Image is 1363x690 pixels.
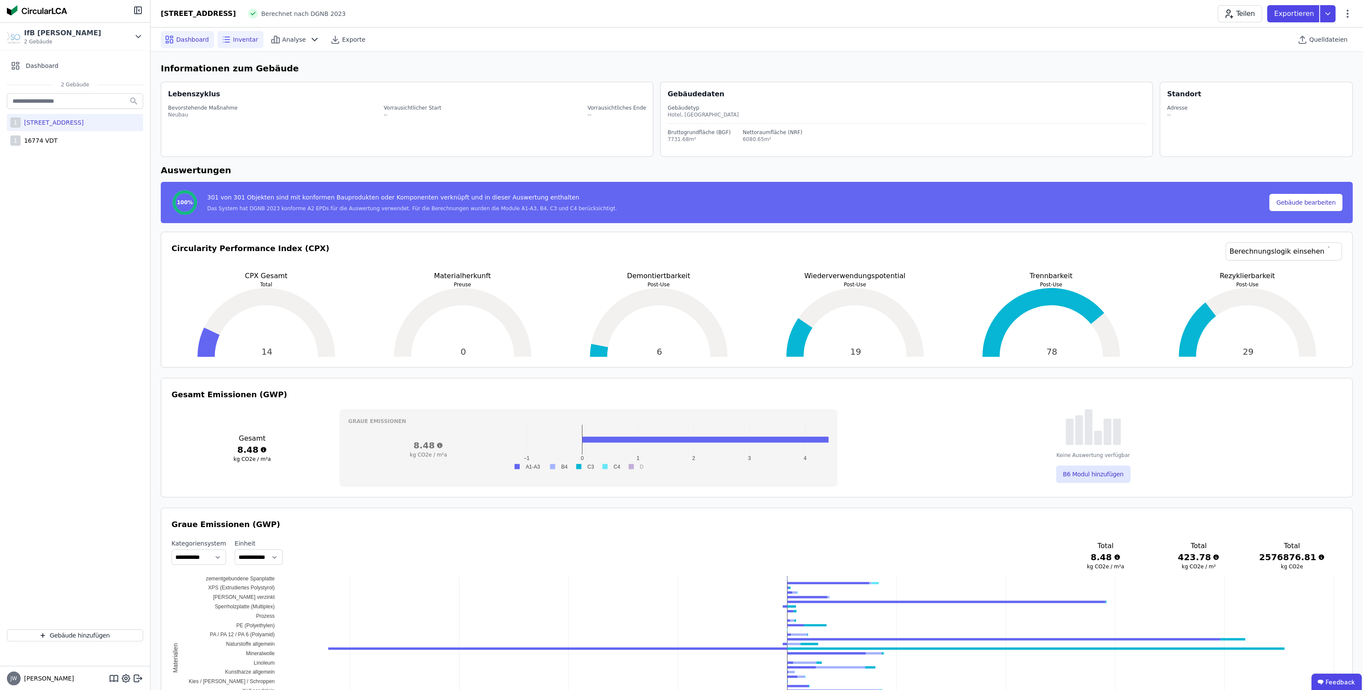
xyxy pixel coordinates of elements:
span: Berechnet nach DGNB 2023 [261,9,346,18]
p: Post-Use [564,281,753,288]
button: B6 Modul hinzufügen [1056,466,1130,483]
span: Quelldateien [1309,35,1348,44]
h3: 8.48 [172,444,333,456]
span: Exporte [342,35,365,44]
div: 16774 VDT [21,136,58,145]
div: IfB [PERSON_NAME] [24,28,101,38]
div: Vorrausichtliches Ende [588,104,646,111]
h3: 2576876.81 [1259,551,1325,563]
span: Inventar [233,35,258,44]
button: Gebäude bearbeiten [1269,194,1342,211]
div: [STREET_ADDRESS] [21,118,84,127]
div: -- [384,111,441,118]
span: 2 Gebäude [52,81,98,88]
span: Dashboard [176,35,209,44]
h3: kg CO2e [1259,563,1325,570]
p: Rezyklierbarkeit [1153,271,1342,281]
h3: kg CO2e / m² [1166,563,1231,570]
label: Kategoriensystem [172,539,226,548]
span: JW [10,676,17,681]
img: IfB Sorge [7,30,21,43]
h3: Graue Emissionen [348,418,829,425]
span: 2 Gebäude [24,38,101,45]
div: Bruttogrundfläche (BGF) [668,129,731,136]
h3: Total [1072,541,1138,551]
div: Standort [1167,89,1201,99]
p: Exportieren [1274,9,1316,19]
p: CPX Gesamt [172,271,361,281]
p: Total [172,281,361,288]
div: Neubau [168,111,238,118]
div: 301 von 301 Objekten sind mit konformen Bauprodukten oder Komponenten verknüpft und in dieser Aus... [207,193,617,205]
div: -- [1167,111,1188,118]
p: Post-Use [1153,281,1342,288]
div: Das System hat DGNB 2023 konforme A2 EPDs für die Auswertung verwendet. Für die Berechnungen wurd... [207,205,617,212]
h3: kg CO2e / m²a [172,456,333,463]
h3: 8.48 [348,439,508,451]
h3: Total [1166,541,1231,551]
a: Berechnungslogik einsehen [1225,242,1342,261]
img: empty-state [1066,409,1121,445]
div: -- [588,111,646,118]
p: Demontiertbarkeit [564,271,753,281]
h6: Informationen zum Gebäude [161,62,1353,75]
p: Trennbarkeit [956,271,1146,281]
div: 7731.68m² [668,136,731,143]
h3: 423.78 [1166,551,1231,563]
h3: Graue Emissionen (GWP) [172,518,1342,531]
div: Hotel, [GEOGRAPHIC_DATA] [668,111,1146,118]
div: Gebäudedaten [668,89,1152,99]
p: Wiederverwendungspotential [760,271,950,281]
div: Bevorstehende Maßnahme [168,104,238,111]
span: Dashboard [26,61,58,70]
div: 6080.65m² [743,136,802,143]
h6: Auswertungen [161,164,1353,177]
div: 1 [10,135,21,146]
div: 1 [10,117,21,128]
p: Post-Use [956,281,1146,288]
button: Gebäude hinzufügen [7,629,143,641]
div: Lebenszyklus [168,89,220,99]
p: Materialherkunft [368,271,557,281]
h3: 8.48 [1072,551,1138,563]
div: [STREET_ADDRESS] [161,9,236,19]
div: Vorrausichtlicher Start [384,104,441,111]
button: Teilen [1218,5,1262,22]
h3: kg CO2e / m²a [1072,563,1138,570]
div: Gebäudetyp [668,104,1146,111]
img: Concular [7,5,67,15]
h3: Total [1259,541,1325,551]
h3: kg CO2e / m²a [348,451,508,458]
span: Analyse [282,35,306,44]
h3: Circularity Performance Index (CPX) [172,242,329,271]
label: Einheit [235,539,283,548]
h3: Gesamt Emissionen (GWP) [172,389,1342,401]
p: Post-Use [760,281,950,288]
span: [PERSON_NAME] [21,674,74,683]
div: Nettoraumfläche (NRF) [743,129,802,136]
div: Keine Auswertung verfügbar [1057,452,1130,459]
h3: Gesamt [172,433,333,444]
span: 100% [177,199,193,206]
div: Adresse [1167,104,1188,111]
p: Preuse [368,281,557,288]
